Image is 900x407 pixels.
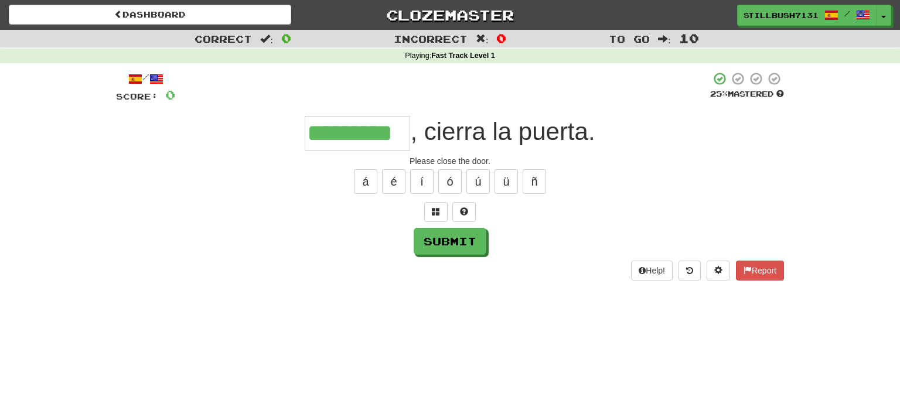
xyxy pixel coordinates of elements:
button: Submit [414,228,486,255]
button: ó [438,169,462,194]
span: , cierra la puerta. [410,118,595,145]
div: / [116,71,175,86]
span: : [658,34,671,44]
button: Report [736,261,784,281]
a: Dashboard [9,5,291,25]
a: StillBush7131 / [737,5,877,26]
button: Round history (alt+y) [679,261,701,281]
span: Correct [195,33,252,45]
a: Clozemaster [309,5,591,25]
span: : [260,34,273,44]
span: Score: [116,91,158,101]
span: StillBush7131 [744,10,819,20]
span: / [844,9,850,18]
div: Mastered [710,89,784,100]
button: ü [495,169,518,194]
span: 25 % [710,89,728,98]
button: Single letter hint - you only get 1 per sentence and score half the points! alt+h [452,202,476,222]
button: á [354,169,377,194]
button: Switch sentence to multiple choice alt+p [424,202,448,222]
button: í [410,169,434,194]
span: 0 [496,31,506,45]
span: 0 [281,31,291,45]
span: 10 [679,31,699,45]
button: ú [466,169,490,194]
button: Help! [631,261,673,281]
span: Incorrect [394,33,468,45]
span: 0 [165,87,175,102]
span: To go [609,33,650,45]
button: ñ [523,169,546,194]
button: é [382,169,405,194]
span: : [476,34,489,44]
strong: Fast Track Level 1 [431,52,495,60]
div: Please close the door. [116,155,784,167]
